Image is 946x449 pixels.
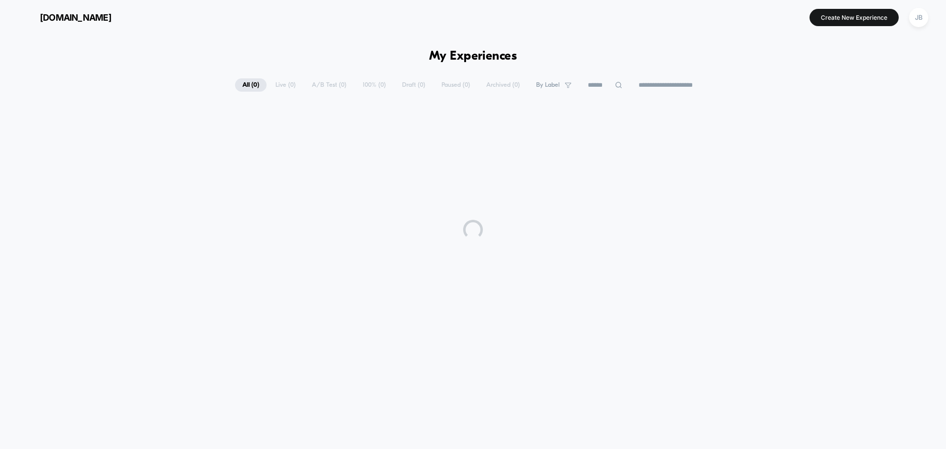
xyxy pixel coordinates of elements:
span: All ( 0 ) [235,78,267,92]
span: [DOMAIN_NAME] [40,12,111,23]
button: Create New Experience [810,9,899,26]
h1: My Experiences [429,49,517,64]
div: JB [909,8,928,27]
span: By Label [536,81,560,89]
button: [DOMAIN_NAME] [15,9,114,25]
button: JB [906,7,931,28]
